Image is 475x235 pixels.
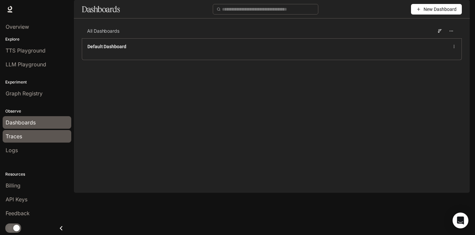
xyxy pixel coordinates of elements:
button: New Dashboard [411,4,462,15]
div: Open Intercom Messenger [453,213,468,228]
a: Default Dashboard [87,43,126,50]
span: All Dashboards [87,28,119,34]
h1: Dashboards [82,3,120,16]
span: New Dashboard [424,6,457,13]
